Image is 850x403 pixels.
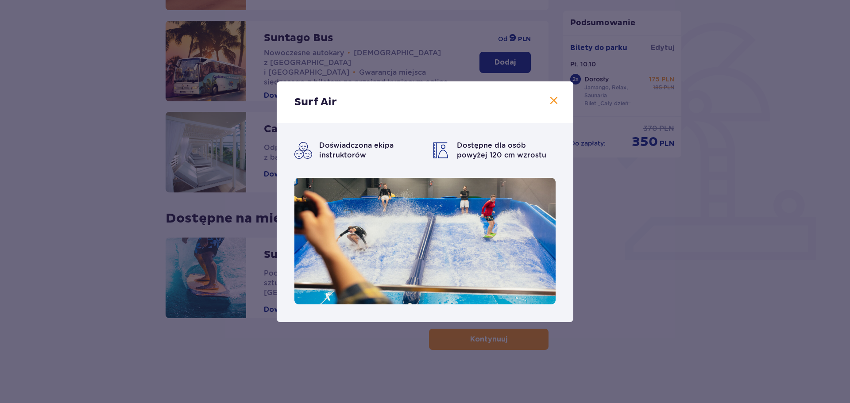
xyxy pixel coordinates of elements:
[319,141,394,159] span: Doświadczona ekipa instruktorów
[294,178,556,304] img: Surf Air symulator
[432,142,450,159] img: minimal height icon
[294,142,312,159] img: smiley faces icon
[294,96,337,109] p: Surf Air
[457,141,546,159] span: Dostępne dla osób powyżej 120 cm wzrostu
